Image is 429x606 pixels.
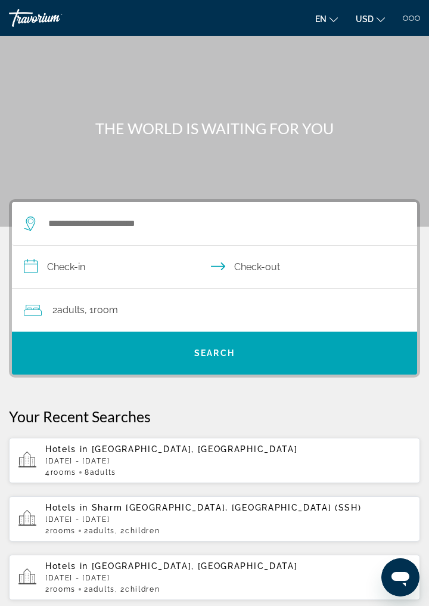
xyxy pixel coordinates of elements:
span: rooms [50,527,76,535]
span: Children [125,585,160,593]
div: Search widget [12,202,417,375]
button: Change currency [356,10,385,27]
span: USD [356,14,374,24]
span: , 2 [115,527,160,535]
span: Sharm [GEOGRAPHIC_DATA], [GEOGRAPHIC_DATA] (SSH) [92,503,362,512]
span: Room [94,304,118,316]
span: Search [194,348,235,358]
p: Your Recent Searches [9,407,420,425]
span: [GEOGRAPHIC_DATA], [GEOGRAPHIC_DATA] [92,561,297,571]
iframe: Кнопка запуска окна обмена сообщениями [381,558,419,596]
button: Hotels in Sharm [GEOGRAPHIC_DATA], [GEOGRAPHIC_DATA] (SSH)[DATE] - [DATE]2rooms2Adults, 2Children [9,496,420,542]
span: 2 [84,585,115,593]
span: 2 [84,527,115,535]
p: [DATE] - [DATE] [45,457,411,465]
span: Hotels in [45,561,88,571]
button: Search [12,332,417,375]
span: Adults [89,585,115,593]
button: Change language [315,10,338,27]
span: Adults [57,304,85,316]
span: 8 [85,468,116,477]
span: [GEOGRAPHIC_DATA], [GEOGRAPHIC_DATA] [92,444,297,454]
button: Travelers: 2 adults, 0 children [12,289,417,332]
span: Adults [90,468,116,477]
button: Hotels in [GEOGRAPHIC_DATA], [GEOGRAPHIC_DATA][DATE] - [DATE]4rooms8Adults [9,437,420,484]
span: 2 [45,527,76,535]
button: Hotels in [GEOGRAPHIC_DATA], [GEOGRAPHIC_DATA][DATE] - [DATE]2rooms2Adults, 2Children [9,554,420,601]
span: , 2 [115,585,160,593]
span: Hotels in [45,503,88,512]
p: [DATE] - [DATE] [45,574,411,582]
span: en [315,14,327,24]
span: rooms [50,585,76,593]
p: [DATE] - [DATE] [45,515,411,524]
span: 2 [45,585,76,593]
span: rooms [51,468,76,477]
span: , 1 [85,302,118,319]
button: Check in and out dates [12,246,417,289]
span: Children [125,527,160,535]
a: Travorium [9,9,98,27]
span: 4 [45,468,76,477]
span: Adults [89,527,115,535]
h1: THE WORLD IS WAITING FOR YOU [9,119,420,137]
span: Hotels in [45,444,88,454]
span: 2 [52,302,85,319]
